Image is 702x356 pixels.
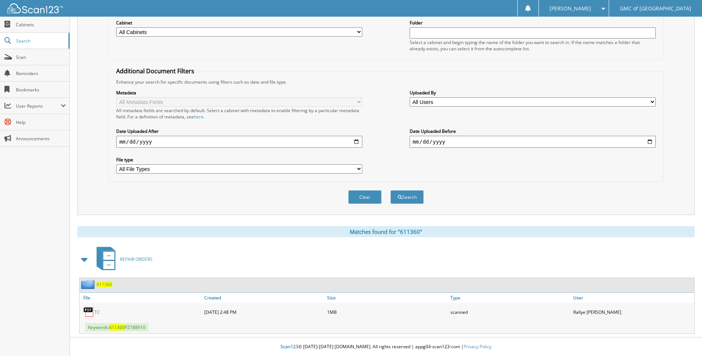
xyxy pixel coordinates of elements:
div: Matches found for "611360" [77,226,695,237]
a: TC [94,309,100,315]
label: Metadata [116,90,362,96]
a: Size [325,293,448,303]
button: Search [390,190,424,204]
div: 1MB [325,305,448,319]
a: User [571,293,694,303]
a: Type [449,293,571,303]
div: Rallye [PERSON_NAME] [571,305,694,319]
span: Scan [16,54,66,60]
span: Reminders [16,70,66,77]
span: Search [16,38,65,44]
a: Created [202,293,325,303]
div: Enhance your search for specific documents using filters such as date and file type. [112,79,659,85]
input: end [410,136,656,148]
span: User Reports [16,103,61,109]
span: Bookmarks [16,87,66,93]
div: © [DATE]-[DATE] [DOMAIN_NAME]. All rights reserved | appg04-scan123-com | [70,338,702,356]
label: File type [116,157,362,163]
label: Uploaded By [410,90,656,96]
a: Privacy Policy [464,343,491,350]
a: 611360 [97,281,112,288]
span: Announcements [16,135,66,142]
span: Cabinets [16,21,66,28]
label: Date Uploaded After [116,128,362,134]
img: scan123-logo-white.svg [7,3,63,13]
span: Scan123 [281,343,298,350]
span: Help [16,119,66,125]
span: 611360 [109,324,125,330]
button: Clear [348,190,382,204]
iframe: Chat Widget [665,320,702,356]
a: REPAIR ORDERS [92,245,152,274]
img: folder2.png [81,280,97,289]
span: [PERSON_NAME] [550,6,591,11]
img: PDF.png [83,306,94,318]
legend: Additional Document Filters [112,67,198,75]
span: REPAIR ORDERS [120,256,152,262]
a: here [194,114,204,120]
a: File [80,293,202,303]
div: [DATE] 2:48 PM [202,305,325,319]
input: start [116,136,362,148]
div: scanned [449,305,571,319]
label: Date Uploaded Before [410,128,656,134]
div: All metadata fields are searched by default. Select a cabinet with metadata to enable filtering b... [116,107,362,120]
label: Cabinet [116,20,362,26]
div: Select a cabinet and begin typing the name of the folder you want to search in. If the name match... [410,39,656,52]
span: GMC of [GEOGRAPHIC_DATA] [620,6,691,11]
span: Keywords: PZ188910 [85,323,148,332]
label: Folder [410,20,656,26]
